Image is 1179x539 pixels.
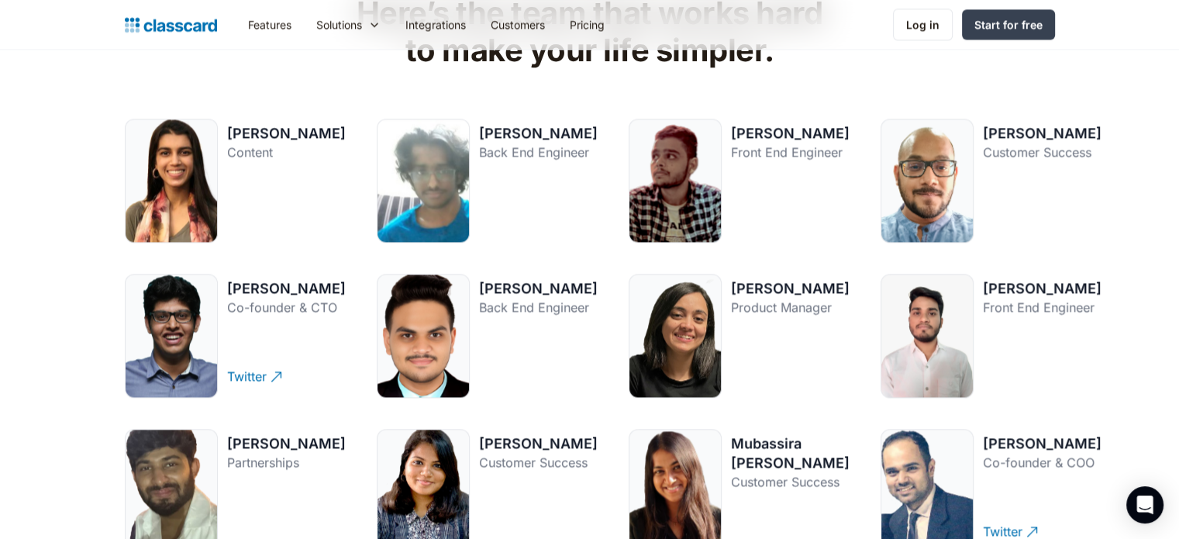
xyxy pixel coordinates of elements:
a: Customers [478,7,557,42]
div: [PERSON_NAME] [227,278,346,298]
div: Open Intercom Messenger [1126,486,1163,523]
div: [PERSON_NAME] [479,434,598,453]
div: Product Manager [731,298,850,316]
div: [PERSON_NAME] [479,278,598,298]
div: Co-founder & CTO [227,298,346,316]
a: home [125,14,217,36]
div: Twitter [227,355,267,385]
div: Log in [906,16,939,33]
div: Front End Engineer [731,143,850,161]
div: [PERSON_NAME] [731,278,850,298]
a: Pricing [557,7,617,42]
div: Partnerships [227,453,346,472]
div: Co-founder & COO [983,453,1101,472]
div: Customer Success [479,453,598,472]
div: [PERSON_NAME] [227,123,346,143]
div: [PERSON_NAME] [731,123,850,143]
div: [PERSON_NAME] [227,434,346,453]
div: Back End Engineer [479,298,598,316]
div: Start for free [974,16,1043,33]
a: Features [236,7,304,42]
a: Integrations [393,7,478,42]
div: Customer Success [731,472,850,491]
div: Solutions [316,16,362,33]
a: Log in [893,9,953,40]
div: Mubassira [PERSON_NAME] [731,434,850,472]
a: Start for free [962,9,1055,40]
div: [PERSON_NAME] [983,434,1101,453]
div: Front End Engineer [983,298,1101,316]
div: Solutions [304,7,393,42]
div: [PERSON_NAME] [983,278,1101,298]
div: Back End Engineer [479,143,598,161]
div: Customer Success [983,143,1101,161]
div: Content [227,143,346,161]
div: [PERSON_NAME] [983,123,1101,143]
a: Twitter [227,355,346,398]
div: [PERSON_NAME] [479,123,598,143]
